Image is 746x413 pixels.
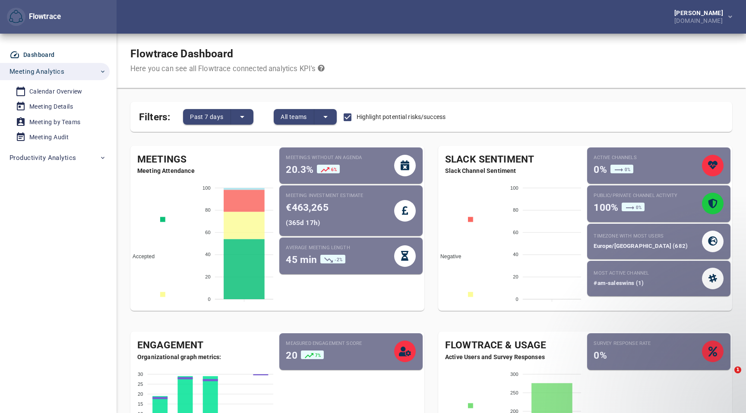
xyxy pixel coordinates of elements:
small: Most active channel [594,270,702,277]
tspan: 40 [205,252,211,257]
span: Negative [434,253,462,260]
button: Flowtrace [7,8,25,26]
span: Meeting Attendance [130,166,277,175]
tspan: 60 [205,230,211,235]
span: Highlight potential risks/success [357,113,446,122]
div: split button [183,109,253,125]
span: 20 [286,350,297,361]
tspan: 0 [516,297,518,302]
span: Organizational graph metrics: [130,353,277,361]
small: Average meeting length [286,244,394,251]
tspan: 80 [205,207,211,213]
tspan: 40 [513,252,518,257]
div: Engagement [130,338,277,353]
span: €463,265 [286,202,329,213]
span: 0% [594,164,607,175]
tspan: 20 [513,274,518,279]
img: Flowtrace [9,10,23,24]
span: Filters: [139,106,170,125]
tspan: 0 [208,297,211,302]
div: Meetings [130,153,277,167]
small: Measured Engagement Score [286,340,394,347]
small: Meetings without an agenda [286,154,394,161]
button: All teams [274,109,314,125]
small: Meeting investment estimate [286,192,394,199]
tspan: 100 [202,185,211,191]
tspan: 60 [513,230,518,235]
span: 100% [594,202,618,213]
button: [PERSON_NAME][DOMAIN_NAME] [661,7,739,26]
div: split button [274,109,337,125]
iframe: Intercom live chat [717,366,737,387]
div: Meeting Audit [29,132,69,143]
tspan: 30 [138,371,143,376]
div: Here you can see all Flowtrace connected analytics KPI's [130,64,325,74]
span: Slack Channel Sentiment [438,166,585,175]
span: Active Users and Survey Responses [438,353,585,361]
small: Public/private Channel Activity [594,192,702,199]
tspan: 20 [205,274,211,279]
tspan: 25 [138,382,143,387]
div: Slack Sentiment [438,153,585,167]
span: ( 365d 17h ) [286,219,320,227]
span: Productivity Analytics [9,152,76,163]
span: All teams [281,112,307,122]
button: Past 7 days [183,109,231,125]
span: -2% [335,257,342,262]
span: 0% [625,167,630,172]
span: 1 [734,366,741,373]
div: Dashboard [23,50,55,60]
tspan: 80 [513,207,518,213]
tspan: 15 [138,401,143,407]
div: [PERSON_NAME] [674,10,727,16]
span: Europe/[GEOGRAPHIC_DATA] (682) [594,243,687,249]
div: [DOMAIN_NAME] [674,16,727,24]
small: Active Channels [594,154,702,161]
span: Past 7 days [190,112,223,122]
span: Meeting Analytics [9,66,64,77]
span: #am-saleswins (1) [594,280,644,286]
div: Flowtrace & Usage [438,338,585,353]
div: Flowtrace [7,8,61,26]
span: 0% [636,205,642,210]
div: Flowtrace [25,12,61,22]
tspan: 100 [510,185,518,191]
div: Meeting by Teams [29,117,80,128]
tspan: 300 [510,371,518,376]
span: 45 min [286,254,317,266]
h1: Flowtrace Dashboard [130,47,325,60]
span: Accepted [126,253,155,260]
span: 7% [315,353,321,358]
span: 6% [331,167,337,172]
span: 20.3% [286,164,314,175]
small: Timezone with most users [594,233,702,240]
div: Calendar Overview [29,86,82,97]
tspan: 250 [510,390,518,395]
div: Meeting Details [29,101,73,112]
tspan: 20 [138,391,143,397]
